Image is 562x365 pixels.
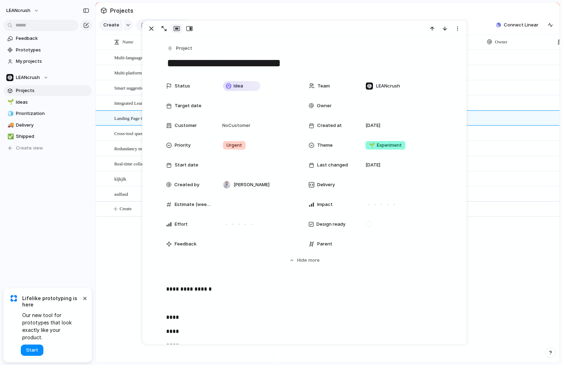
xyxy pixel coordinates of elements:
[103,22,119,29] span: Create
[317,102,332,109] span: Owner
[114,99,162,107] span: Integrated Learning Tools
[4,85,92,96] a: Projects
[4,33,92,44] a: Feedback
[4,97,92,108] a: 🌱Ideas
[6,99,13,106] button: 🌱
[316,221,345,228] span: Design ready
[175,142,191,149] span: Priority
[495,38,507,45] span: Owner
[376,83,400,90] span: LEANcrush
[165,43,194,54] button: Project
[317,181,335,188] span: Delivery
[317,201,333,208] span: Impact
[114,114,165,122] span: Landing Page Optimization
[4,56,92,67] a: My projects
[114,53,158,61] span: Multi-language Support
[99,19,123,31] button: Create
[234,181,270,188] span: [PERSON_NAME]
[16,87,89,94] span: Projects
[4,45,92,55] a: Prototypes
[318,83,330,90] span: Team
[4,143,92,153] button: Create view
[175,122,197,129] span: Customer
[175,162,198,169] span: Start date
[175,102,201,109] span: Target date
[6,7,30,14] span: LEANcrush
[174,181,199,188] span: Created by
[317,162,348,169] span: Last changed
[193,19,219,31] button: Fields
[226,142,242,149] span: Urgent
[166,254,443,267] button: Hidemore
[109,4,135,17] span: Projects
[16,35,89,42] span: Feedback
[22,295,81,308] span: Lifelike prototyping is here
[16,145,43,152] span: Create view
[365,162,380,169] span: [DATE]
[26,347,38,354] span: Start
[122,38,133,45] span: Name
[7,121,12,129] div: 🚚
[120,205,132,212] span: Create
[7,133,12,141] div: ✅
[234,83,243,90] span: Idea
[365,122,380,129] span: [DATE]
[16,74,40,81] span: LEANcrush
[16,58,89,65] span: My projects
[16,133,89,140] span: Shipped
[317,122,342,129] span: Created at
[175,201,211,208] span: Estimate (weeks)
[16,110,89,117] span: Prioritization
[16,122,89,129] span: Delivery
[175,221,188,228] span: Effort
[22,311,81,341] span: Our new tool for prototypes that look exactly like your product.
[4,72,92,83] button: LEANcrush
[21,345,43,356] button: Start
[114,68,158,77] span: Multi-platform Syncing
[80,294,89,302] button: Dismiss
[3,5,43,16] button: LEANcrush
[369,142,402,149] span: Experiment
[16,47,89,54] span: Prototypes
[6,122,13,129] button: 🚚
[4,120,92,130] a: 🚚Delivery
[369,142,375,148] span: 🌱
[114,190,128,198] span: asdfasd
[4,131,92,142] a: ✅Shipped
[222,19,248,31] button: Filter
[175,241,197,248] span: Feedback
[6,110,13,117] button: 🧊
[114,175,126,183] span: kljkjlk
[317,241,332,248] span: Parent
[175,83,190,90] span: Status
[504,22,538,29] span: Connect Linear
[250,19,280,31] button: Group
[317,142,333,149] span: Theme
[176,45,192,52] span: Project
[7,98,12,106] div: 🌱
[4,108,92,119] a: 🧊Prioritization
[220,122,250,129] span: No Customer
[6,133,13,140] button: ✅
[493,20,541,30] button: Connect Linear
[16,99,89,106] span: Ideas
[308,257,320,264] span: more
[7,110,12,118] div: 🧊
